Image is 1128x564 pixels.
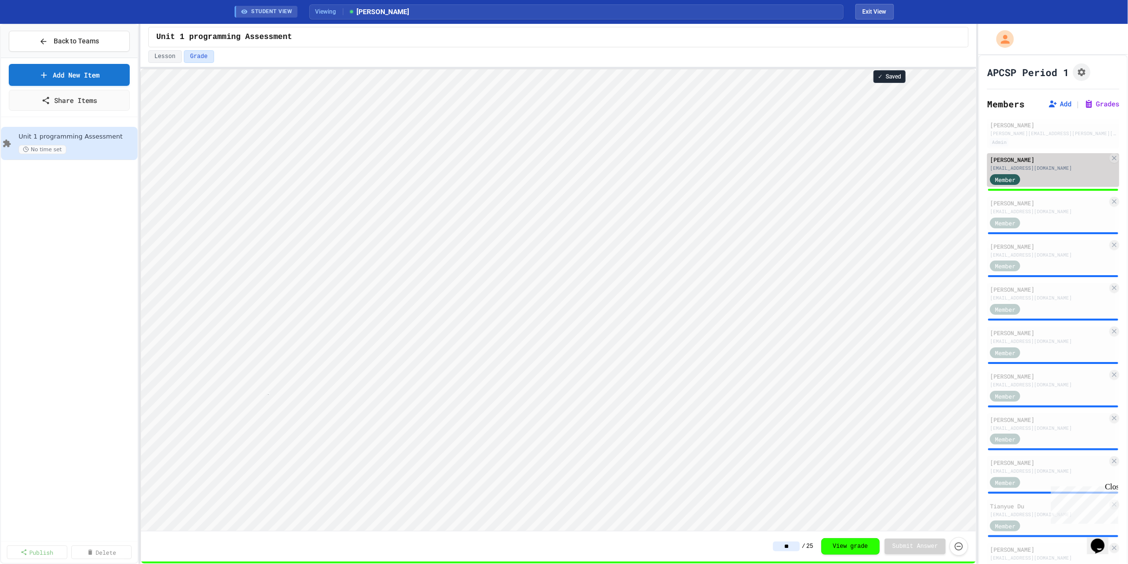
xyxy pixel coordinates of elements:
[990,415,1108,424] div: [PERSON_NAME]
[19,145,66,154] span: No time set
[885,539,946,554] button: Submit Answer
[19,133,136,141] span: Unit 1 programming Assessment
[802,543,805,550] span: /
[990,285,1108,294] div: [PERSON_NAME]
[855,4,894,20] button: Exit student view
[990,554,1108,562] div: [EMAIL_ADDRESS][DOMAIN_NAME]
[990,138,1009,146] div: Admin
[995,219,1015,227] span: Member
[1084,99,1119,109] button: Grades
[950,537,968,556] button: Force resubmission of student's answer (Admin only)
[892,543,938,550] span: Submit Answer
[821,538,880,555] button: View grade
[9,64,130,86] a: Add New Item
[995,392,1015,401] span: Member
[990,199,1108,207] div: [PERSON_NAME]
[995,435,1015,443] span: Member
[987,65,1069,79] h1: APCSP Period 1
[990,328,1108,337] div: [PERSON_NAME]
[995,175,1015,184] span: Member
[71,545,132,559] a: Delete
[316,7,343,16] span: Viewing
[990,381,1108,388] div: [EMAIL_ADDRESS][DOMAIN_NAME]
[990,511,1108,518] div: [EMAIL_ADDRESS][DOMAIN_NAME]
[990,545,1108,554] div: [PERSON_NAME]
[252,8,293,16] span: STUDENT VIEW
[995,348,1015,357] span: Member
[1087,525,1118,554] iframe: chat widget
[990,502,1108,510] div: Tianyue Du
[987,97,1025,111] h2: Members
[990,372,1108,381] div: [PERSON_NAME]
[986,28,1016,50] div: My Account
[9,31,130,52] button: Back to Teams
[990,294,1108,302] div: [EMAIL_ADDRESS][DOMAIN_NAME]
[990,242,1108,251] div: [PERSON_NAME]
[990,121,1116,129] div: [PERSON_NAME]
[348,7,410,17] span: [PERSON_NAME]
[7,545,67,559] a: Publish
[1048,99,1071,109] button: Add
[995,305,1015,314] span: Member
[141,69,976,531] iframe: Snap! Programming Environment
[995,478,1015,487] span: Member
[990,208,1108,215] div: [EMAIL_ADDRESS][DOMAIN_NAME]
[1075,98,1080,110] span: |
[148,50,182,63] button: Lesson
[990,251,1108,259] div: [EMAIL_ADDRESS][DOMAIN_NAME]
[990,130,1116,137] div: [PERSON_NAME][EMAIL_ADDRESS][PERSON_NAME][DOMAIN_NAME]
[1073,63,1090,81] button: Assignment Settings
[990,467,1108,475] div: [EMAIL_ADDRESS][DOMAIN_NAME]
[157,31,292,43] span: Unit 1 programming Assessment
[54,36,99,46] span: Back to Teams
[990,164,1108,172] div: [EMAIL_ADDRESS][DOMAIN_NAME]
[806,543,813,550] span: 25
[995,522,1015,530] span: Member
[9,90,130,111] a: Share Items
[878,73,883,81] span: ✓
[990,338,1108,345] div: [EMAIL_ADDRESS][DOMAIN_NAME]
[990,458,1108,467] div: [PERSON_NAME]
[990,424,1108,432] div: [EMAIL_ADDRESS][DOMAIN_NAME]
[886,73,901,81] span: Saved
[990,155,1108,164] div: [PERSON_NAME]
[4,4,67,62] div: Chat with us now!Close
[1047,483,1118,524] iframe: chat widget
[184,50,214,63] button: Grade
[995,262,1015,270] span: Member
